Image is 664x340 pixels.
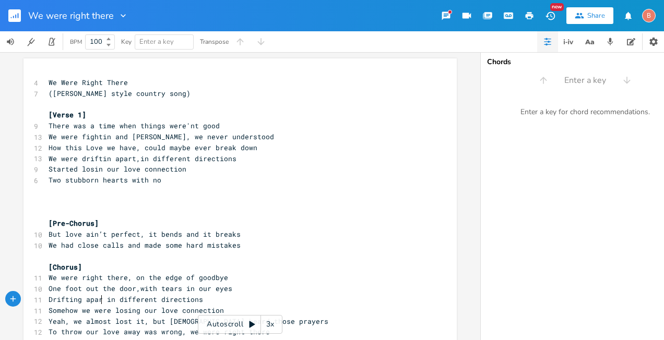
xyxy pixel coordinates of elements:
span: Drifting apar in different directions [49,295,203,304]
span: We were right there [28,11,114,20]
div: Transpose [200,39,229,45]
span: Started losin our love connection [49,164,186,174]
span: ([PERSON_NAME] style country song) [49,89,191,98]
span: We were right there, on the edge of goodbye [49,273,228,282]
div: BPM [70,39,82,45]
span: We had close calls and made some hard mistakes [49,240,241,250]
span: To throw our love away was wrong, we were right there [49,327,270,336]
div: Share [587,11,605,20]
span: [Chorus] [49,262,82,272]
span: One foot out the door,with tears in our eyes [49,284,232,293]
span: Yeah, we almost lost it, but [DEMOGRAPHIC_DATA] heard those prayers [49,317,328,326]
span: We were driftin apart,in different directions [49,154,236,163]
span: But love ain’t perfect, it bends and it breaks [49,229,241,239]
span: There was a time when things were'nt good [49,121,220,130]
span: Two stubborn hearts with no [49,175,161,185]
span: [Verse 1] [49,110,86,119]
span: Enter a key [139,37,174,46]
span: [Pre-Chorus] [49,218,99,228]
span: Somehow we were losing our love connection [49,306,224,315]
span: We Were Right There [49,78,128,87]
div: 3x [261,315,280,334]
div: New [550,3,564,11]
span: We were fightin and [PERSON_NAME], we never understood [49,132,274,141]
div: Key [121,39,132,45]
div: bjb3598 [642,9,656,22]
div: Autoscroll [198,315,282,334]
span: Enter a key [564,75,606,87]
button: New [540,6,561,25]
button: Share [566,7,613,24]
span: How this Love we have, could maybe ever break down [49,143,257,152]
button: B [642,4,656,28]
